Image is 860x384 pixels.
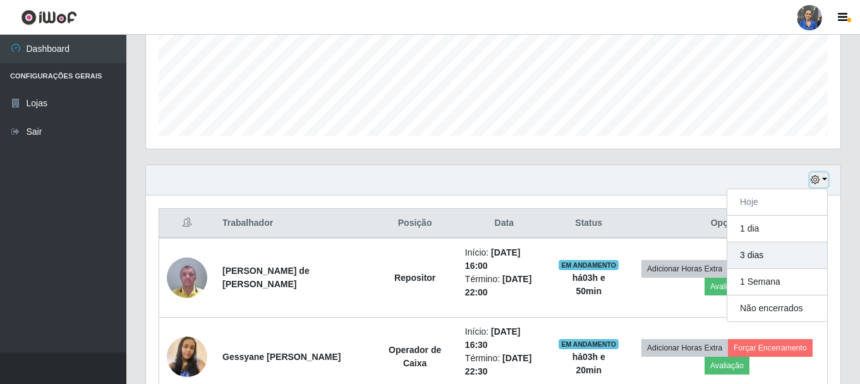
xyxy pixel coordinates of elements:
[389,345,441,368] strong: Operador de Caixa
[572,273,605,296] strong: há 03 h e 50 min
[559,339,619,349] span: EM ANDAMENTO
[21,9,77,25] img: CoreUI Logo
[641,339,728,357] button: Adicionar Horas Extra
[727,242,827,269] button: 3 dias
[465,326,521,350] time: [DATE] 16:30
[465,325,543,352] li: Início:
[572,352,605,375] strong: há 03 h e 20 min
[727,295,827,321] button: Não encerrados
[215,209,372,238] th: Trabalhador
[705,278,749,295] button: Avaliação
[627,209,828,238] th: Opções
[705,357,749,375] button: Avaliação
[465,273,543,299] li: Término:
[727,189,827,216] button: Hoje
[559,260,619,270] span: EM ANDAMENTO
[551,209,627,238] th: Status
[465,247,521,271] time: [DATE] 16:00
[167,251,207,304] img: 1734563088725.jpeg
[727,216,827,242] button: 1 dia
[394,273,435,283] strong: Repositor
[641,260,728,278] button: Adicionar Horas Extra
[727,269,827,295] button: 1 Semana
[372,209,457,238] th: Posição
[457,209,551,238] th: Data
[465,246,543,273] li: Início:
[728,339,813,357] button: Forçar Encerramento
[222,352,341,362] strong: Gessyane [PERSON_NAME]
[222,266,310,289] strong: [PERSON_NAME] de [PERSON_NAME]
[465,352,543,378] li: Término:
